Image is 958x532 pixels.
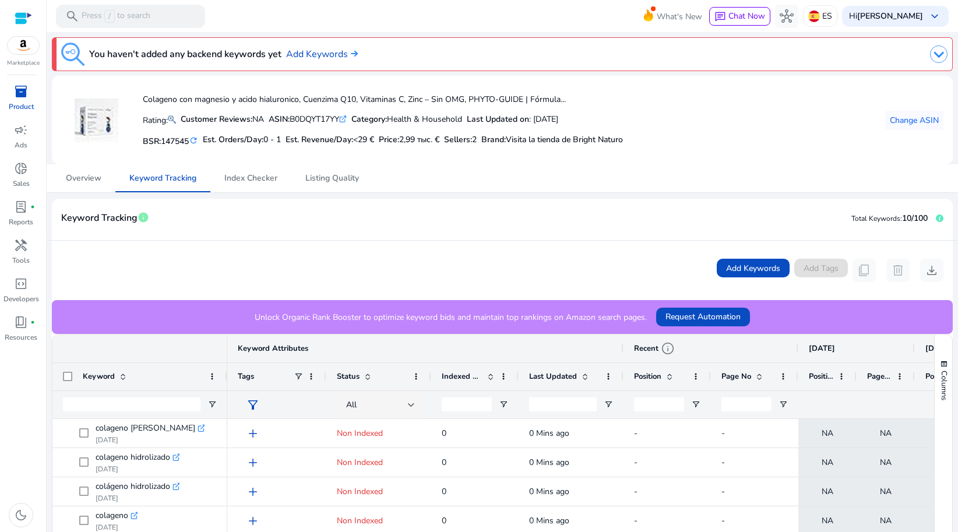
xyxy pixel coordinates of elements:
img: arrow-right.svg [348,50,358,57]
b: Category: [351,114,387,125]
span: Keyword Tracking [61,208,138,228]
h5: Est. Orders/Day: [203,135,281,145]
span: Visita la tienda de Bright Naturo [506,134,623,145]
span: <29 € [353,134,374,145]
span: Keyword Attributes [238,343,308,354]
span: Status [337,371,360,382]
span: Last Updated [529,371,577,382]
span: [DATE] [809,343,835,354]
span: inventory_2 [14,84,28,98]
p: [DATE] [96,464,179,474]
h5: Est. Revenue/Day: [286,135,374,145]
h5: Price: [379,135,439,145]
p: ES [822,6,832,26]
p: Ads [15,140,27,150]
img: amazon.svg [8,37,39,54]
img: 41asUHXw6+L._AC_US40_.jpg [75,98,118,142]
span: keyboard_arrow_down [928,9,942,23]
span: Non Indexed [337,486,383,497]
b: Last Updated on [467,114,529,125]
span: - [634,486,638,497]
h5: BSR: [143,134,198,147]
span: colageno hidrolizado [96,449,170,466]
input: Keyword Filter Input [63,397,200,411]
h3: You haven't added any backend keywords yet [89,47,281,61]
span: colageno [PERSON_NAME] [96,420,195,436]
span: Request Automation [665,311,741,323]
div: Health & Household [351,113,462,125]
span: Non Indexed [337,515,383,526]
span: add [246,514,260,528]
span: NA [822,480,833,503]
b: Customer Reviews: [181,114,252,125]
button: download [920,259,943,282]
p: Resources [5,332,37,343]
span: donut_small [14,161,28,175]
span: [DATE] [925,343,952,354]
span: hub [780,9,794,23]
span: - [721,486,725,497]
input: Position Filter Input [634,397,684,411]
button: Request Automation [656,308,750,326]
span: add [246,427,260,441]
span: 147545 [161,136,189,147]
span: colágeno hidrolizado [96,478,170,495]
img: es.svg [808,10,820,22]
span: colageno [96,508,128,524]
span: chat [714,11,726,23]
span: download [925,263,939,277]
span: code_blocks [14,277,28,291]
span: NA [880,421,892,445]
span: info [661,341,675,355]
span: Add Keywords [726,262,780,274]
button: Add Keywords [717,259,790,277]
span: NA [822,421,833,445]
span: - [634,428,638,439]
span: NA [880,480,892,503]
button: Open Filter Menu [779,400,788,409]
span: 2,99 тыс. € [399,134,439,145]
button: Open Filter Menu [499,400,508,409]
span: 0 Mins ago [529,428,569,439]
button: hub [775,5,798,28]
span: book_4 [14,315,28,329]
span: filter_alt [246,398,260,412]
span: / [104,10,115,23]
p: Unlock Organic Rank Booster to optimize keyword bids and maintain top rankings on Amazon search p... [255,311,647,323]
span: Page No [867,371,892,382]
b: ASIN: [269,114,290,125]
span: 10/100 [902,213,928,224]
p: Tools [12,255,30,266]
button: Open Filter Menu [207,400,217,409]
h5: Sellers: [444,135,477,145]
span: Index Checker [224,174,277,182]
span: - [721,457,725,468]
div: B0DQYT17YY [269,113,347,125]
span: 0 [442,457,446,468]
input: Page No Filter Input [721,397,772,411]
p: Developers [3,294,39,304]
p: Reports [9,217,33,227]
span: - [721,428,725,439]
span: - [634,457,638,468]
p: Rating: [143,112,176,126]
span: Position [634,371,661,382]
a: Add Keywords [286,47,358,61]
mat-icon: refresh [189,135,198,146]
span: Non Indexed [337,428,383,439]
input: Indexed Products Filter Input [442,397,492,411]
img: dropdown-arrow.svg [930,45,948,63]
span: Non Indexed [337,457,383,468]
span: Change ASIN [890,114,939,126]
p: Marketplace [7,59,40,68]
p: Product [9,101,34,112]
span: search [65,9,79,23]
button: Change ASIN [885,111,943,129]
span: All [346,399,357,410]
span: Brand [481,134,504,145]
span: fiber_manual_record [30,320,35,325]
span: Total Keywords: [851,214,902,223]
p: [DATE] [96,523,138,532]
h5: : [481,135,623,145]
span: 2 [472,134,477,145]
